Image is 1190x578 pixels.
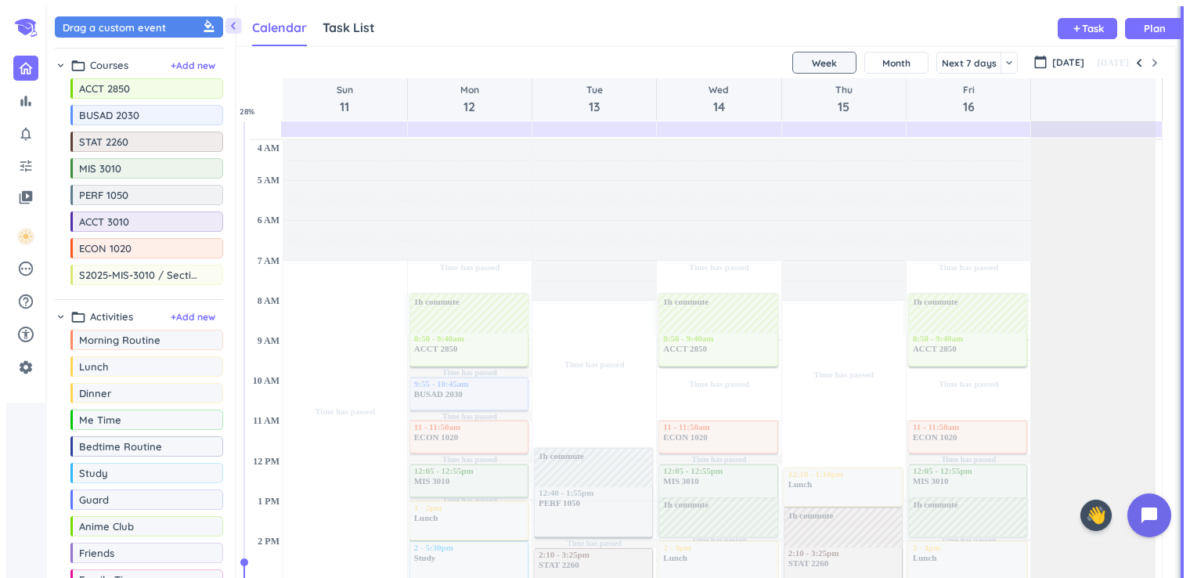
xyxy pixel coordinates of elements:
[586,83,603,97] span: Tue
[171,59,215,73] span: + Add new
[17,260,34,277] i: pending
[689,262,749,272] span: Time has passed
[79,360,197,373] span: Lunch
[832,81,856,117] a: Go to May 15, 2025
[692,536,747,544] span: Time has passed
[689,379,749,388] span: Time has passed
[79,547,197,559] span: Friends
[442,455,497,464] span: Time has passed
[963,97,975,116] span: 16
[79,135,197,148] span: STAT 2260
[55,311,67,323] i: chevron_right
[835,83,853,97] span: Thu
[1147,55,1163,70] button: Next Week
[963,83,975,97] span: Fri
[254,496,283,508] div: 1 PM
[442,368,497,377] span: Time has passed
[171,59,215,73] button: +Add new
[13,355,39,380] a: settings
[17,293,34,310] i: help_outline
[567,539,622,547] span: Time has passed
[583,81,606,117] a: Go to May 13, 2025
[79,215,197,228] span: ACCT 3010
[1082,23,1104,34] span: Task
[692,455,747,464] span: Time has passed
[79,467,197,479] span: Study
[1131,55,1147,70] button: Previous Week
[1072,23,1082,34] i: add
[1052,56,1084,70] span: [DATE]
[254,536,283,547] div: 2 PM
[460,97,479,116] span: 12
[323,20,375,35] span: Task List
[79,269,197,281] span: S2025-MIS-3010 / Section 1
[586,97,603,116] span: 13
[55,60,67,71] i: chevron_right
[79,334,197,346] span: Morning Routine
[460,83,479,97] span: Mon
[171,310,215,324] span: + Add new
[960,81,978,117] a: Go to May 16, 2025
[709,97,729,116] span: 14
[79,109,197,121] span: BUSAD 2030
[941,536,996,544] span: Time has passed
[79,387,197,399] span: Dinner
[1125,18,1185,39] button: Plan
[18,359,34,375] i: settings
[90,309,133,325] span: Activities
[337,97,353,116] span: 11
[1144,23,1166,34] span: Plan
[254,335,283,347] div: 9 AM
[812,57,837,69] span: Week
[334,81,356,117] a: Go to May 11, 2025
[79,520,197,533] span: Anime Club
[457,81,482,117] a: Go to May 12, 2025
[90,58,128,74] span: Courses
[18,190,34,205] i: video_library
[79,414,197,426] span: Me Time
[1095,53,1131,72] button: [DATE]
[315,406,375,416] span: Time has passed
[941,455,996,464] span: Time has passed
[564,359,625,369] span: Time has passed
[79,493,197,506] span: Guard
[709,83,729,97] span: Wed
[942,57,997,69] span: Next 7 days
[442,412,497,421] span: Time has passed
[79,242,197,255] span: ECON 1020
[813,370,874,379] span: Time has passed
[939,379,999,388] span: Time has passed
[705,81,732,117] a: Go to May 14, 2025
[939,262,999,272] span: Time has passed
[1003,56,1015,69] i: keyboard_arrow_down
[882,57,911,69] span: Month
[13,89,38,114] a: bar_chart
[1033,55,1048,69] i: calendar_today
[254,143,283,154] div: 4 AM
[18,158,34,174] i: tune
[254,175,283,186] div: 5 AM
[252,20,307,35] span: Calendar
[254,295,283,307] div: 8 AM
[79,189,197,201] span: PERF 1050
[79,162,197,175] span: MIS 3010
[250,415,283,427] div: 11 AM
[70,309,86,325] i: folder_open
[254,255,283,267] div: 7 AM
[18,126,34,142] i: notifications_none
[442,496,497,504] span: Time has passed
[171,310,215,324] button: +Add new
[79,82,197,95] span: ACCT 2850
[18,93,34,109] i: bar_chart
[1086,503,1106,528] span: 👋
[1058,18,1117,39] button: addTask
[70,58,86,74] i: folder_open
[240,106,267,117] span: 28 %
[250,375,283,387] div: 10 AM
[225,18,241,34] i: chevron_left
[79,440,197,453] span: Bedtime Routine
[440,262,500,272] span: Time has passed
[835,97,853,116] span: 15
[337,83,353,97] span: Sun
[63,20,219,34] div: Drag a custom event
